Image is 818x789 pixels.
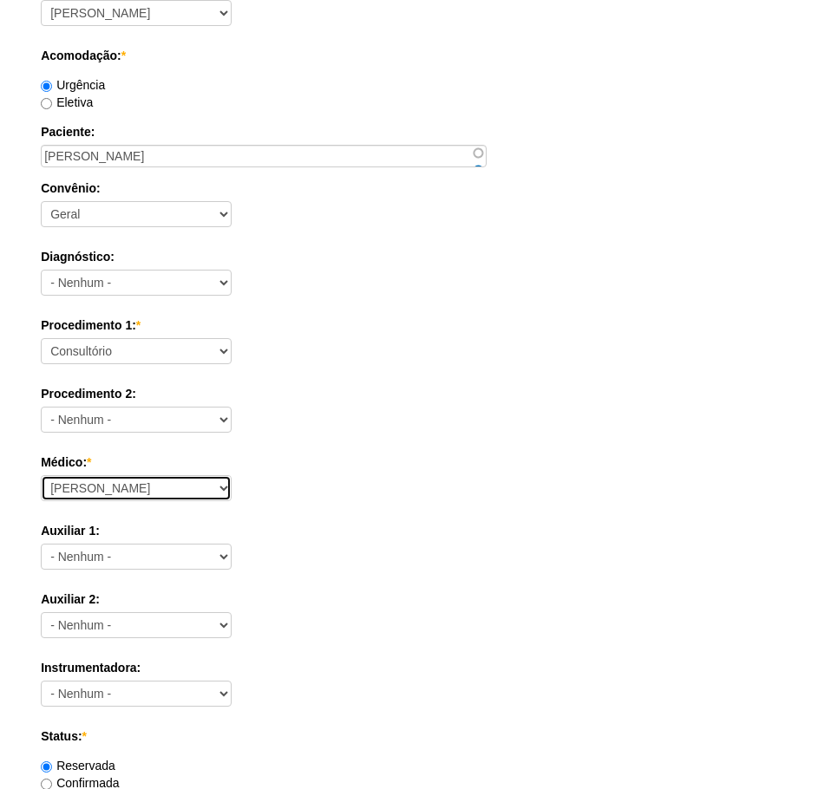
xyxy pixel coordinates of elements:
[41,659,777,676] label: Instrumentadora:
[41,98,52,109] input: Eletiva
[41,522,777,539] label: Auxiliar 1:
[41,759,115,773] label: Reservada
[41,590,777,608] label: Auxiliar 2:
[41,385,777,402] label: Procedimento 2:
[41,95,93,109] label: Eletiva
[41,316,777,334] label: Procedimento 1:
[41,761,52,773] input: Reservada
[41,179,777,197] label: Convênio:
[41,78,105,92] label: Urgência
[87,455,91,469] span: Este campo é obrigatório.
[136,318,141,332] span: Este campo é obrigatório.
[41,47,777,64] label: Acomodação:
[82,729,87,743] span: Este campo é obrigatório.
[41,123,777,140] label: Paciente:
[41,248,777,265] label: Diagnóstico:
[41,81,52,92] input: Urgência
[41,727,777,745] label: Status:
[41,453,777,471] label: Médico:
[121,49,126,62] span: Este campo é obrigatório.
